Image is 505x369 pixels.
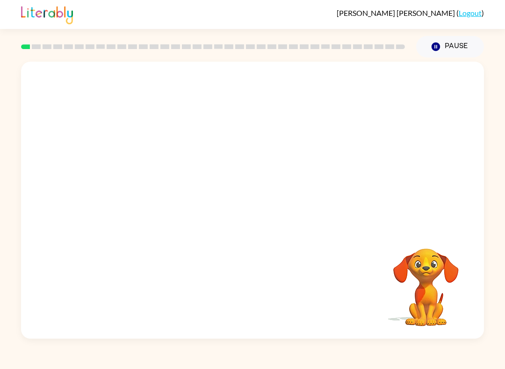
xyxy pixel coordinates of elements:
[337,8,484,17] div: ( )
[379,234,473,327] video: Your browser must support playing .mp4 files to use Literably. Please try using another browser.
[21,4,73,24] img: Literably
[416,36,484,57] button: Pause
[459,8,482,17] a: Logout
[337,8,456,17] span: [PERSON_NAME] [PERSON_NAME]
